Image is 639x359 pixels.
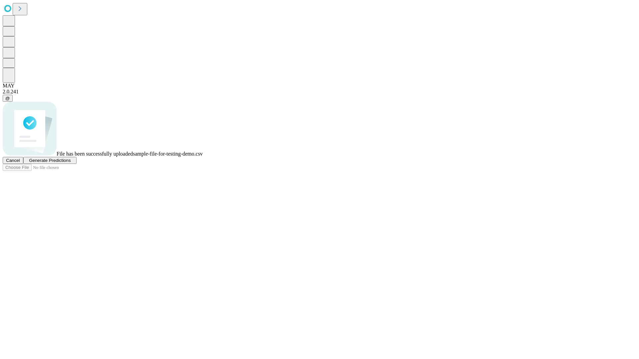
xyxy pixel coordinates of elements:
span: @ [5,96,10,101]
button: Generate Predictions [23,157,77,164]
span: Cancel [6,158,20,163]
div: 2.0.241 [3,89,636,95]
button: @ [3,95,13,102]
span: sample-file-for-testing-demo.csv [133,151,203,157]
span: Generate Predictions [29,158,71,163]
button: Cancel [3,157,23,164]
span: File has been successfully uploaded [57,151,133,157]
div: MAY [3,83,636,89]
